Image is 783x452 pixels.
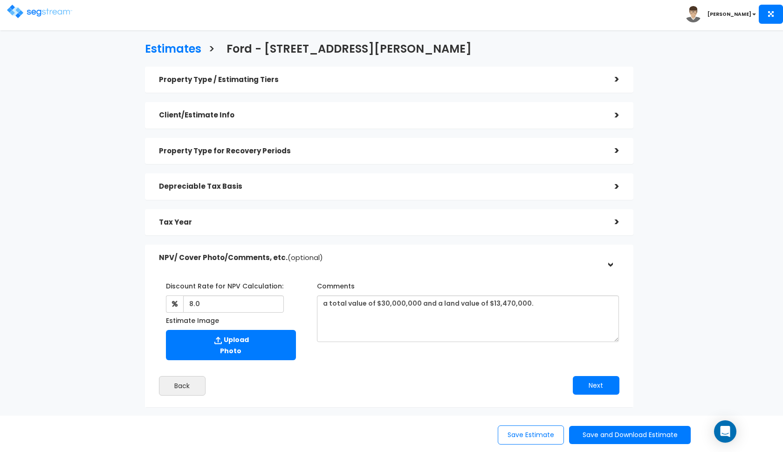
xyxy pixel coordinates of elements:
[159,219,601,226] h5: Tax Year
[601,144,619,158] div: >
[159,147,601,155] h5: Property Type for Recovery Periods
[166,278,283,291] label: Discount Rate for NPV Calculation:
[288,253,323,262] span: (optional)
[138,34,201,62] a: Estimates
[159,111,601,119] h5: Client/Estimate Info
[601,215,619,229] div: >
[714,420,736,443] div: Open Intercom Messenger
[159,183,601,191] h5: Depreciable Tax Basis
[213,335,224,346] img: Upload Icon
[317,295,619,342] textarea: a total value of $30,000,000 and a land value of $15,300,000.
[166,330,296,360] label: Upload Photo
[208,43,215,57] h3: >
[317,278,355,291] label: Comments
[685,6,701,22] img: avatar.png
[159,76,601,84] h5: Property Type / Estimating Tiers
[166,313,219,325] label: Estimate Image
[601,179,619,194] div: >
[707,11,751,18] b: [PERSON_NAME]
[498,425,564,445] button: Save Estimate
[603,249,617,267] div: >
[601,108,619,123] div: >
[7,5,72,18] img: logo.png
[220,34,472,62] a: Ford - [STREET_ADDRESS][PERSON_NAME]
[227,43,472,57] h3: Ford - [STREET_ADDRESS][PERSON_NAME]
[569,426,691,444] button: Save and Download Estimate
[145,43,201,57] h3: Estimates
[573,376,619,395] button: Next
[601,72,619,87] div: >
[159,254,601,262] h5: NPV/ Cover Photo/Comments, etc.
[159,376,206,396] button: Back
